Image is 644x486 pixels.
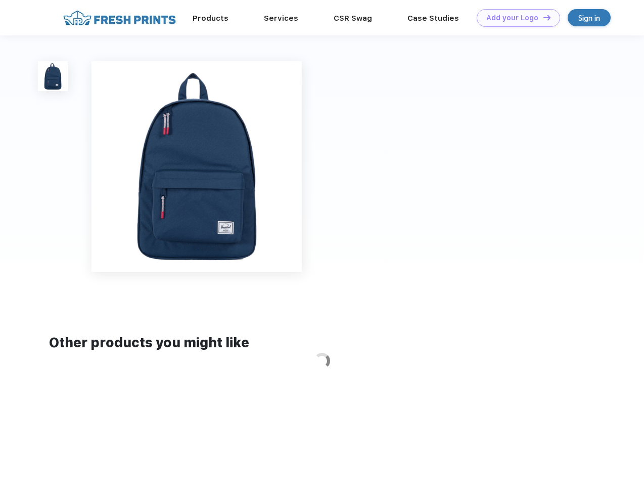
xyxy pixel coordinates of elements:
[486,14,538,22] div: Add your Logo
[91,61,302,272] img: func=resize&h=640
[543,15,550,20] img: DT
[49,333,594,353] div: Other products you might like
[60,9,179,27] img: fo%20logo%202.webp
[578,12,600,24] div: Sign in
[193,14,228,23] a: Products
[38,61,68,91] img: func=resize&h=100
[568,9,611,26] a: Sign in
